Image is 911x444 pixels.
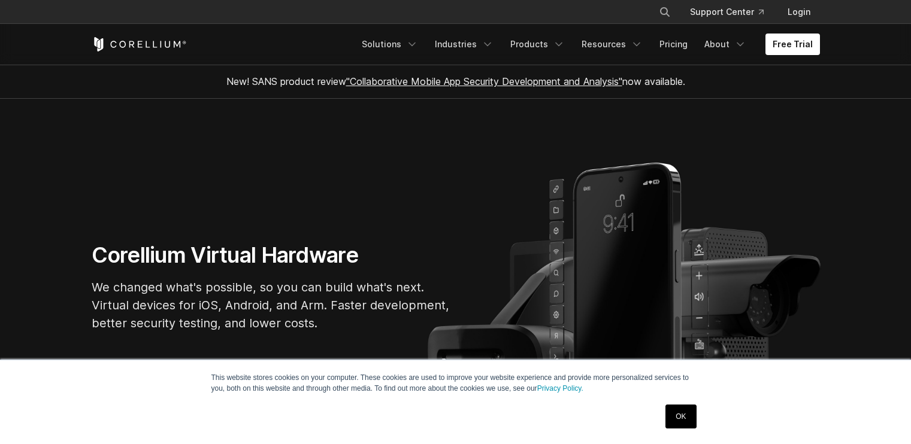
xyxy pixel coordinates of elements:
[778,1,820,23] a: Login
[428,34,501,55] a: Industries
[654,1,676,23] button: Search
[355,34,820,55] div: Navigation Menu
[644,1,820,23] div: Navigation Menu
[652,34,695,55] a: Pricing
[574,34,650,55] a: Resources
[355,34,425,55] a: Solutions
[211,372,700,394] p: This website stores cookies on your computer. These cookies are used to improve your website expe...
[765,34,820,55] a: Free Trial
[92,278,451,332] p: We changed what's possible, so you can build what's next. Virtual devices for iOS, Android, and A...
[665,405,696,428] a: OK
[680,1,773,23] a: Support Center
[92,242,451,269] h1: Corellium Virtual Hardware
[537,384,583,393] a: Privacy Policy.
[92,37,187,51] a: Corellium Home
[346,75,622,87] a: "Collaborative Mobile App Security Development and Analysis"
[226,75,685,87] span: New! SANS product review now available.
[697,34,753,55] a: About
[503,34,572,55] a: Products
